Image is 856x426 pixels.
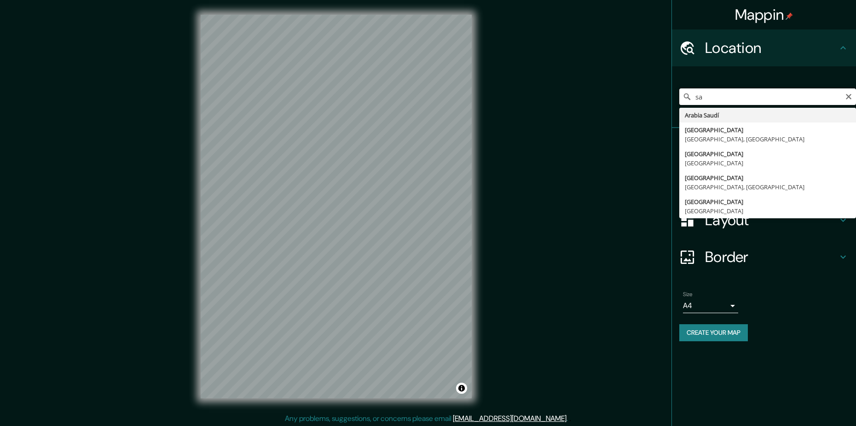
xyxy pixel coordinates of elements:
div: Layout [672,202,856,239]
div: [GEOGRAPHIC_DATA] [685,125,850,134]
div: . [569,413,571,424]
div: Style [672,165,856,202]
h4: Mappin [735,6,793,24]
div: . [568,413,569,424]
div: [GEOGRAPHIC_DATA] [685,197,850,206]
button: Create your map [679,324,748,341]
canvas: Map [201,15,472,398]
h4: Border [705,248,838,266]
a: [EMAIL_ADDRESS][DOMAIN_NAME] [453,414,567,423]
div: Location [672,29,856,66]
div: [GEOGRAPHIC_DATA], [GEOGRAPHIC_DATA] [685,134,850,144]
input: Pick your city or area [679,88,856,105]
button: Clear [845,92,852,100]
img: pin-icon.png [786,12,793,20]
div: A4 [683,298,738,313]
label: Size [683,291,693,298]
div: [GEOGRAPHIC_DATA] [685,206,850,216]
h4: Layout [705,211,838,229]
h4: Location [705,39,838,57]
div: Arabia Saudí [685,111,850,120]
div: Border [672,239,856,275]
div: Pins [672,128,856,165]
div: [GEOGRAPHIC_DATA], [GEOGRAPHIC_DATA] [685,182,850,192]
p: Any problems, suggestions, or concerns please email . [285,413,568,424]
div: [GEOGRAPHIC_DATA] [685,149,850,158]
button: Toggle attribution [456,383,467,394]
div: [GEOGRAPHIC_DATA] [685,173,850,182]
div: [GEOGRAPHIC_DATA] [685,158,850,168]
